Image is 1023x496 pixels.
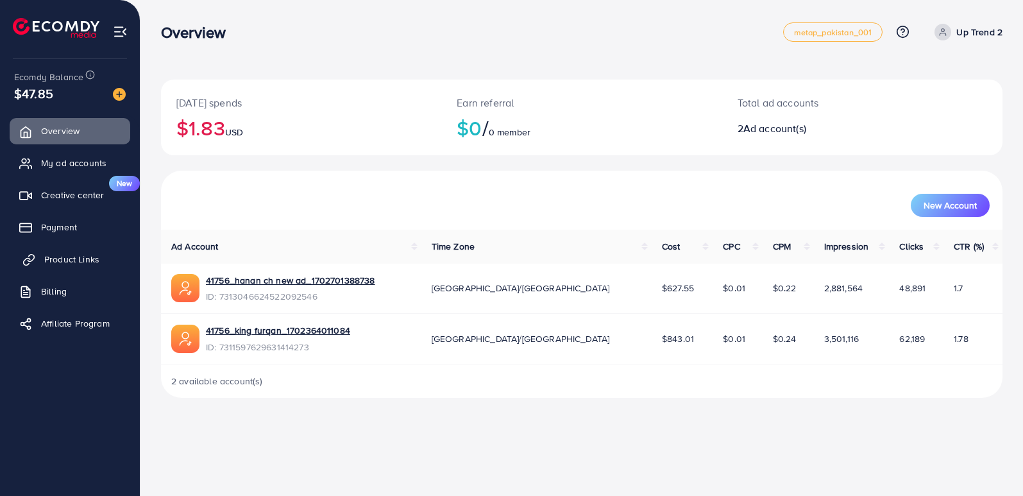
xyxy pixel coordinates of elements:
[44,253,99,266] span: Product Links
[738,95,917,110] p: Total ad accounts
[899,240,924,253] span: Clicks
[41,221,77,234] span: Payment
[10,278,130,304] a: Billing
[899,332,925,345] span: 62,189
[489,126,530,139] span: 0 member
[773,332,797,345] span: $0.24
[10,182,130,208] a: Creative centerNew
[956,24,1002,40] p: Up Trend 2
[911,194,990,217] button: New Account
[432,332,610,345] span: [GEOGRAPHIC_DATA]/[GEOGRAPHIC_DATA]
[10,311,130,336] a: Affiliate Program
[899,282,926,295] span: 48,891
[723,332,745,345] span: $0.01
[41,317,110,330] span: Affiliate Program
[457,115,706,140] h2: $0
[783,22,883,42] a: metap_pakistan_001
[432,282,610,295] span: [GEOGRAPHIC_DATA]/[GEOGRAPHIC_DATA]
[723,240,740,253] span: CPC
[432,240,475,253] span: Time Zone
[954,240,984,253] span: CTR (%)
[176,95,426,110] p: [DATE] spends
[457,95,706,110] p: Earn referral
[171,375,263,388] span: 2 available account(s)
[14,84,53,103] span: $47.85
[41,189,104,201] span: Creative center
[723,282,745,295] span: $0.01
[773,240,791,253] span: CPM
[929,24,1002,40] a: Up Trend 2
[10,150,130,176] a: My ad accounts
[10,214,130,240] a: Payment
[176,115,426,140] h2: $1.83
[662,240,681,253] span: Cost
[171,325,199,353] img: ic-ads-acc.e4c84228.svg
[113,88,126,101] img: image
[954,282,963,295] span: 1.7
[41,124,80,137] span: Overview
[206,274,375,287] a: 41756_hanan ch new ad_1702701388738
[794,28,872,37] span: metap_pakistan_001
[225,126,243,139] span: USD
[41,157,106,169] span: My ad accounts
[743,121,806,135] span: Ad account(s)
[10,118,130,144] a: Overview
[924,201,977,210] span: New Account
[482,113,489,142] span: /
[206,290,375,303] span: ID: 7313046624522092546
[954,332,968,345] span: 1.78
[41,285,67,298] span: Billing
[824,240,869,253] span: Impression
[824,282,863,295] span: 2,881,564
[773,282,797,295] span: $0.22
[171,274,199,302] img: ic-ads-acc.e4c84228.svg
[206,324,350,337] a: 41756_king furqan_1702364011084
[13,18,99,38] img: logo
[206,341,350,354] span: ID: 7311597629631414273
[113,24,128,39] img: menu
[10,246,130,272] a: Product Links
[738,123,917,135] h2: 2
[824,332,859,345] span: 3,501,116
[662,332,694,345] span: $843.01
[171,240,219,253] span: Ad Account
[14,71,83,83] span: Ecomdy Balance
[109,176,140,191] span: New
[161,23,236,42] h3: Overview
[662,282,694,295] span: $627.55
